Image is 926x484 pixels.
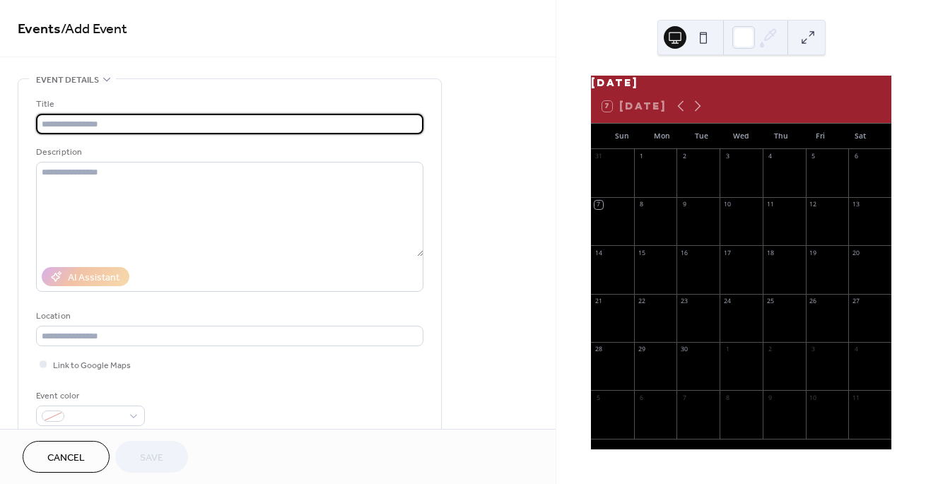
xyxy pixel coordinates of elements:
div: 2 [766,346,775,354]
div: 3 [723,153,732,161]
div: 29 [638,346,646,354]
span: / Add Event [61,16,127,43]
div: 23 [680,297,688,305]
div: 14 [594,249,603,257]
div: 25 [766,297,775,305]
div: 20 [852,249,860,257]
span: Event details [36,73,99,88]
div: 17 [723,249,732,257]
div: 7 [680,394,688,402]
div: 28 [594,346,603,354]
div: 10 [809,394,817,402]
div: 12 [809,201,817,209]
div: Fri [801,124,840,149]
div: Sun [602,124,642,149]
div: 27 [852,297,860,305]
div: 19 [809,249,817,257]
div: Tue [681,124,721,149]
div: Location [36,309,421,324]
div: 16 [680,249,688,257]
div: 7 [594,201,603,209]
div: Thu [761,124,801,149]
div: 9 [680,201,688,209]
div: 15 [638,249,646,257]
div: 1 [723,346,732,354]
div: 11 [766,201,775,209]
div: 8 [723,394,732,402]
div: 22 [638,297,646,305]
div: 10 [723,201,732,209]
div: Description [36,145,421,160]
div: 4 [766,153,775,161]
div: Wed [721,124,761,149]
div: 11 [852,394,860,402]
div: 13 [852,201,860,209]
span: Link to Google Maps [53,358,131,373]
div: [DATE] [591,76,891,89]
span: Cancel [47,451,85,466]
div: Title [36,97,421,112]
div: 3 [809,346,817,354]
div: Event color [36,389,142,403]
div: 26 [809,297,817,305]
div: 18 [766,249,775,257]
div: 30 [680,346,688,354]
div: 31 [594,153,603,161]
div: Mon [642,124,681,149]
div: 6 [638,394,646,402]
div: 5 [809,153,817,161]
div: Sat [840,124,880,149]
a: Events [18,16,61,43]
div: 2 [680,153,688,161]
div: 9 [766,394,775,402]
div: 1 [638,153,646,161]
button: Cancel [23,441,110,473]
div: 4 [852,346,860,354]
div: 24 [723,297,732,305]
div: 8 [638,201,646,209]
div: 21 [594,297,603,305]
div: 6 [852,153,860,161]
div: 5 [594,394,603,402]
